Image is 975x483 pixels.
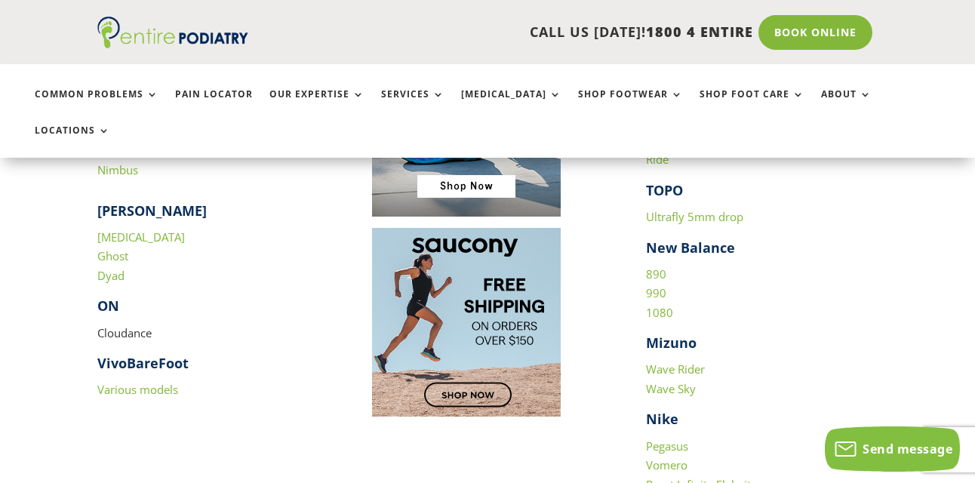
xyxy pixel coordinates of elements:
p: CALL US [DATE]! [273,23,753,42]
strong: ON [97,297,119,315]
a: Wave Rider [646,361,705,377]
a: Entire Podiatry [97,36,248,51]
a: 1080 [646,305,673,320]
a: [MEDICAL_DATA] [97,229,185,245]
a: Ghost [97,248,128,263]
span: 1800 4 ENTIRE [646,23,753,41]
a: [MEDICAL_DATA] [461,89,561,122]
a: Ultrafly 5mm drop [646,209,743,224]
strong: TOPO [646,181,683,199]
a: Ride [646,152,669,167]
button: Send message [825,426,960,472]
a: Pain Locator [175,89,253,122]
a: Services [381,89,444,122]
a: Pegasus [646,438,688,454]
a: Common Problems [35,89,158,122]
strong: Nike [646,410,678,428]
a: Nimbus [97,162,138,177]
a: 890 [646,266,666,281]
a: 990 [646,285,666,300]
strong: Mizuno [646,334,697,352]
a: Dyad [97,268,125,283]
strong: [PERSON_NAME] [97,202,207,220]
a: Book Online [758,15,872,50]
span: Send message [863,441,952,457]
a: Shop Foot Care [700,89,804,122]
a: Our Expertise [269,89,364,122]
a: Shop Footwear [578,89,683,122]
a: Vomero [646,457,687,472]
a: Various models [97,382,178,397]
strong: VivoBareFoot [97,354,189,372]
a: Locations [35,125,110,158]
p: Cloudance [97,324,329,355]
a: Wave Sky [646,381,696,396]
a: About [821,89,872,122]
img: logo (1) [97,17,248,48]
strong: New Balance [646,238,735,257]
